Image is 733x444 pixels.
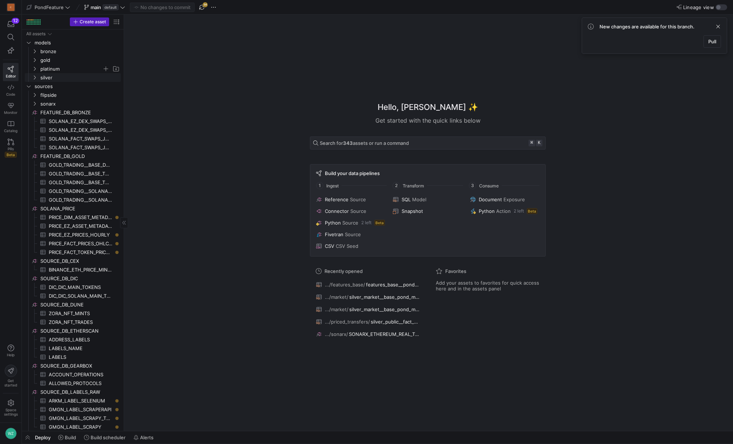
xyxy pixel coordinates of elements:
[6,353,15,357] span: Help
[40,327,120,335] span: SOURCE_DB_ETHERSCAN​​​​​​​​
[25,283,121,292] div: Press SPACE to select this row.
[40,205,120,213] span: SOLANA_PRICE​​​​​​​​
[25,318,121,326] div: Press SPACE to select this row.
[40,257,120,265] span: SOURCE_DB_CEX​​​​​​​​
[469,207,541,215] button: PythonAction2 leftBeta
[436,280,540,292] span: Add your assets to favorites for quick access here and in the assets panel
[315,230,387,239] button: FivetranSource
[49,126,112,134] span: SOLANA_EZ_DEX_SWAPS_LATEST_30H​​​​​​​​​
[310,136,546,150] button: Search for343assets or run a command⌘k
[40,100,120,108] span: sonarx
[345,231,361,237] span: Source
[325,197,348,202] span: Reference
[49,117,112,126] span: SOLANA_EZ_DEX_SWAPS_LATEST_10D​​​​​​​​​
[325,170,380,176] span: Build your data pipelines
[49,161,112,169] span: GOLD_TRADING__BASE_DEX_SWAPS_FEATURES​​​​​​​​​
[25,361,121,370] div: Press SPACE to select this row.
[7,4,15,11] div: C
[325,243,334,249] span: CSV
[25,265,121,274] div: Press SPACE to select this row.
[3,1,19,13] a: C
[81,431,129,444] button: Build scheduler
[25,126,121,134] div: Press SPACE to select this row.
[708,39,716,44] span: Pull
[91,435,126,440] span: Build scheduler
[25,187,121,195] a: GOLD_TRADING__SOLANA_TOKEN_PRICE_FEATURES​​​​​​​​​
[315,242,387,250] button: CSVCSV Seed
[25,56,121,64] div: Press SPACE to select this row.
[49,318,112,326] span: ZORA_NFT_TRADES​​​​​​​​​
[49,370,112,379] span: ACCOUNT_OPERATIONS​​​​​​​​​
[324,268,363,274] span: Recently opened
[25,169,121,178] div: Press SPACE to select this row.
[3,81,19,99] a: Code
[25,213,121,222] a: PRICE_DIM_ASSET_METADATA​​​​​​​​​
[4,128,17,133] span: Catalog
[683,4,714,10] span: Lineage view
[25,335,121,344] div: Press SPACE to select this row.
[349,294,419,300] span: silver_market__base_pond_market_token_address_dictionary
[25,318,121,326] a: ZORA_NFT_TRADES​​​​​​​​​
[3,118,19,136] a: Catalog
[49,405,112,414] span: GMGN_LABEL_SCRAPERAPI​​​​​​​​​
[25,344,121,353] div: Press SPACE to select this row.
[402,208,423,214] span: Snapshot
[25,423,121,431] div: Press SPACE to select this row.
[3,362,19,390] button: Getstarted
[40,274,120,283] span: SOURCE_DB_DIC​​​​​​​​
[40,56,120,64] span: gold
[310,116,546,125] div: Get started with the quick links below
[25,335,121,344] a: ADDRESS_LABELS​​​​​​​​​
[65,435,76,440] span: Build
[25,379,121,388] a: ALLOWED_PROTOCOLS​​​​​​​​​
[25,117,121,126] a: SOLANA_EZ_DEX_SWAPS_LATEST_10D​​​​​​​​​
[40,74,120,82] span: silver
[479,197,502,202] span: Document
[25,143,121,152] a: SOLANA_FACT_SWAPS_JUPITER_SUMMARY_LATEST_30H​​​​​​​​​
[25,370,121,379] a: ACCOUNT_OPERATIONS​​​​​​​​​
[49,292,112,300] span: DIC_DIC_SOLANA_MAIN_TOKENS​​​​​​​​​
[25,38,121,47] div: Press SPACE to select this row.
[25,195,121,204] a: GOLD_TRADING__SOLANA_TOKEN_TRANSFERS_FEATURES​​​​​​​​​
[40,362,120,370] span: SOURCE_DB_GEARBOX​​​​​​​​
[25,73,121,82] div: Press SPACE to select this row.
[40,152,120,160] span: FEATURE_DB_GOLD​​​​​​​​
[325,231,343,237] span: Fivetran
[49,248,112,257] span: PRICE_FACT_TOKEN_PRICES_HOURLY​​​​​​​​​
[342,220,358,226] span: Source
[25,134,121,143] div: Press SPACE to select this row.
[49,344,112,353] span: LABELS_NAME​​​​​​​​​
[49,170,112,178] span: GOLD_TRADING__BASE_TOKEN_PRICE_FEATURES​​​​​​​​​
[25,379,121,388] div: Press SPACE to select this row.
[4,378,17,387] span: Get started
[25,152,121,160] div: Press SPACE to select this row.
[140,435,154,440] span: Alerts
[25,283,121,292] a: DIC_DIC_MAIN_TOKENS​​​​​​​​​
[49,213,112,222] span: PRICE_DIM_ASSET_METADATA​​​​​​​​​
[35,4,64,10] span: PondFeature
[25,204,121,213] div: Press SPACE to select this row.
[325,319,370,325] span: .../priced_transfers/
[25,239,121,248] a: PRICE_FACT_PRICES_OHLC_HOURLY​​​​​​​​​
[25,353,121,361] a: LABELS​​​​​​​​​
[49,196,112,204] span: GOLD_TRADING__SOLANA_TOKEN_TRANSFERS_FEATURES​​​​​​​​​
[25,300,121,309] a: SOURCE_DB_DUNE​​​​​​​​
[55,431,79,444] button: Build
[40,91,120,99] span: flipside
[3,396,19,420] a: Spacesettings
[6,74,16,78] span: Editor
[25,396,121,405] a: ARKM_LABEL_SELENIUM​​​​​​​​​
[25,152,121,160] a: FEATURE_DB_GOLD​​​​​​​​
[325,331,348,337] span: .../sonarx/
[25,82,121,91] div: Press SPACE to select this row.
[25,160,121,169] a: GOLD_TRADING__BASE_DEX_SWAPS_FEATURES​​​​​​​​​
[25,47,121,56] div: Press SPACE to select this row.
[40,47,120,56] span: bronze
[25,213,121,222] div: Press SPACE to select this row.
[25,257,121,265] a: SOURCE_DB_CEX​​​​​​​​
[25,143,121,152] div: Press SPACE to select this row.
[25,178,121,187] div: Press SPACE to select this row.
[25,204,121,213] a: SOLANA_PRICE​​​​​​​​
[49,353,112,361] span: LABELS​​​​​​​​​
[25,160,121,169] div: Press SPACE to select this row.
